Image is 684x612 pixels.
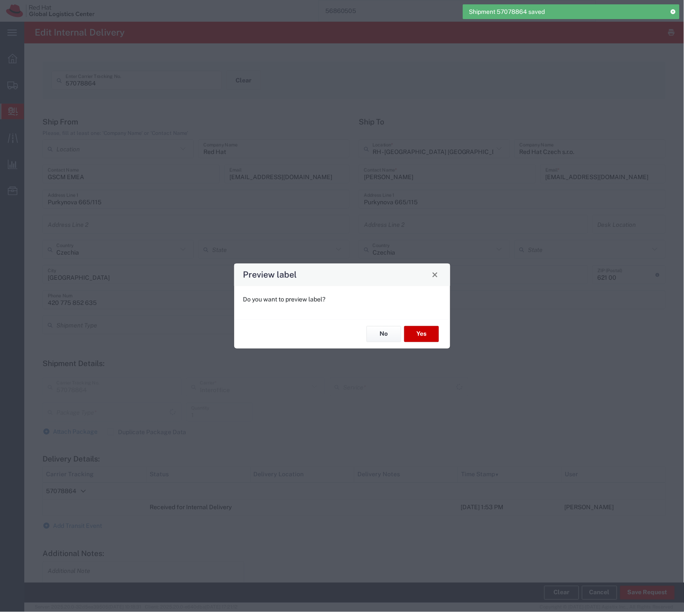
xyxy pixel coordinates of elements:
button: No [367,326,401,342]
span: Shipment 57078864 saved [469,7,545,16]
button: Close [429,268,441,281]
h4: Preview label [243,268,297,281]
button: Yes [404,326,439,342]
p: Do you want to preview label? [243,295,441,304]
